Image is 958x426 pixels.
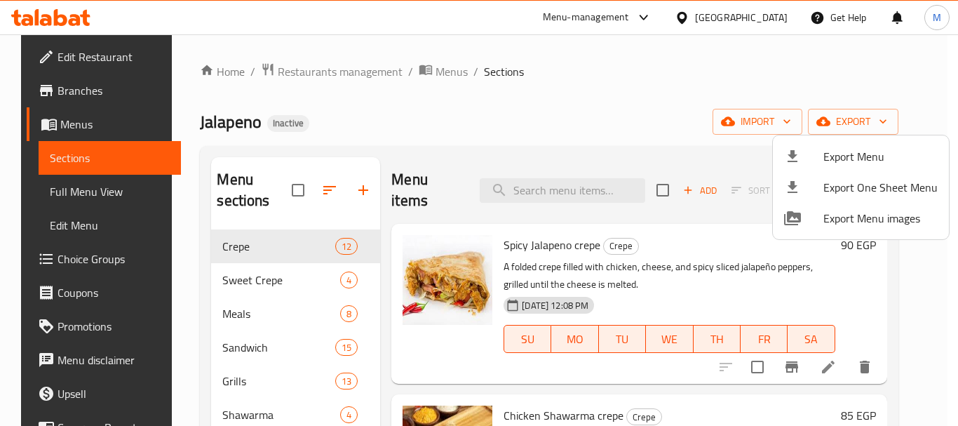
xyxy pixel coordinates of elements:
span: Export One Sheet Menu [823,179,938,196]
li: Export menu items [773,141,949,172]
span: Export Menu [823,148,938,165]
li: Export one sheet menu items [773,172,949,203]
span: Export Menu images [823,210,938,227]
li: Export Menu images [773,203,949,234]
